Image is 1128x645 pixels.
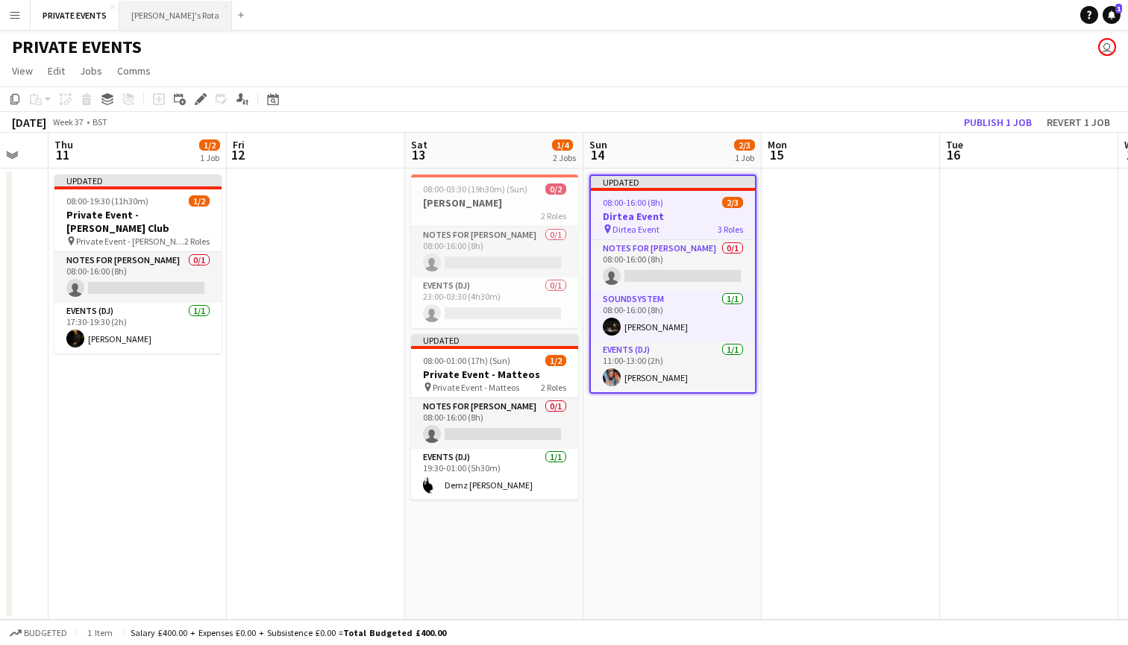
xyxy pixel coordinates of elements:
[409,146,427,163] span: 13
[411,196,578,210] h3: [PERSON_NAME]
[545,355,566,366] span: 1/2
[612,224,659,235] span: Dirtea Event
[131,627,446,638] div: Salary £400.00 + Expenses £0.00 + Subsistence £0.00 =
[411,449,578,500] app-card-role: Events (DJ)1/119:30-01:00 (5h30m)Demz [PERSON_NAME]
[82,627,118,638] span: 1 item
[589,174,756,394] app-job-card: Updated08:00-16:00 (8h)2/3Dirtea Event Dirtea Event3 RolesNotes for [PERSON_NAME]0/108:00-16:00 (...
[42,61,71,81] a: Edit
[48,64,65,78] span: Edit
[1115,4,1122,13] span: 1
[231,146,245,163] span: 12
[54,174,222,186] div: Updated
[718,224,743,235] span: 3 Roles
[411,334,578,500] app-job-card: Updated08:00-01:00 (17h) (Sun)1/2Private Event - Matteos Private Event - Matteos2 RolesNotes for ...
[184,236,210,247] span: 2 Roles
[944,146,963,163] span: 16
[1103,6,1121,24] a: 1
[545,183,566,195] span: 0/2
[199,139,220,151] span: 1/2
[591,240,755,291] app-card-role: Notes for [PERSON_NAME]0/108:00-16:00 (8h)
[49,116,87,128] span: Week 37
[119,1,232,30] button: [PERSON_NAME]'s Rota
[189,195,210,207] span: 1/2
[591,176,755,188] div: Updated
[552,139,573,151] span: 1/4
[423,183,527,195] span: 08:00-03:30 (19h30m) (Sun)
[52,146,73,163] span: 11
[541,210,566,221] span: 2 Roles
[603,197,663,208] span: 08:00-16:00 (8h)
[591,210,755,223] h3: Dirtea Event
[541,382,566,393] span: 2 Roles
[80,64,102,78] span: Jobs
[423,355,510,366] span: 08:00-01:00 (17h) (Sun)
[411,398,578,449] app-card-role: Notes for [PERSON_NAME]0/108:00-16:00 (8h)
[93,116,107,128] div: BST
[765,146,787,163] span: 15
[54,252,222,303] app-card-role: Notes for [PERSON_NAME]0/108:00-16:00 (8h)
[722,197,743,208] span: 2/3
[66,195,148,207] span: 08:00-19:30 (11h30m)
[946,138,963,151] span: Tue
[735,152,754,163] div: 1 Job
[343,627,446,638] span: Total Budgeted £400.00
[117,64,151,78] span: Comms
[200,152,219,163] div: 1 Job
[54,174,222,353] app-job-card: Updated08:00-19:30 (11h30m)1/2Private Event - [PERSON_NAME] Club Private Event - [PERSON_NAME] Cl...
[233,138,245,151] span: Fri
[411,368,578,381] h3: Private Event - Matteos
[734,139,755,151] span: 2/3
[411,174,578,328] app-job-card: 08:00-03:30 (19h30m) (Sun)0/2[PERSON_NAME]2 RolesNotes for [PERSON_NAME]0/108:00-16:00 (8h) Event...
[589,138,607,151] span: Sun
[24,628,67,638] span: Budgeted
[411,227,578,277] app-card-role: Notes for [PERSON_NAME]0/108:00-16:00 (8h)
[411,138,427,151] span: Sat
[411,277,578,328] app-card-role: Events (DJ)0/123:00-03:30 (4h30m)
[31,1,119,30] button: PRIVATE EVENTS
[591,291,755,342] app-card-role: Soundsystem1/108:00-16:00 (8h)[PERSON_NAME]
[591,342,755,392] app-card-role: Events (DJ)1/111:00-13:00 (2h)[PERSON_NAME]
[587,146,607,163] span: 14
[74,61,108,81] a: Jobs
[12,36,142,58] h1: PRIVATE EVENTS
[54,208,222,235] h3: Private Event - [PERSON_NAME] Club
[1041,113,1116,132] button: Revert 1 job
[411,334,578,346] div: Updated
[958,113,1038,132] button: Publish 1 job
[7,625,69,641] button: Budgeted
[12,64,33,78] span: View
[111,61,157,81] a: Comms
[12,115,46,130] div: [DATE]
[54,303,222,353] app-card-role: Events (DJ)1/117:30-19:30 (2h)[PERSON_NAME]
[553,152,576,163] div: 2 Jobs
[433,382,519,393] span: Private Event - Matteos
[1098,38,1116,56] app-user-avatar: Katie Farrow
[768,138,787,151] span: Mon
[6,61,39,81] a: View
[54,138,73,151] span: Thu
[76,236,184,247] span: Private Event - [PERSON_NAME] Club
